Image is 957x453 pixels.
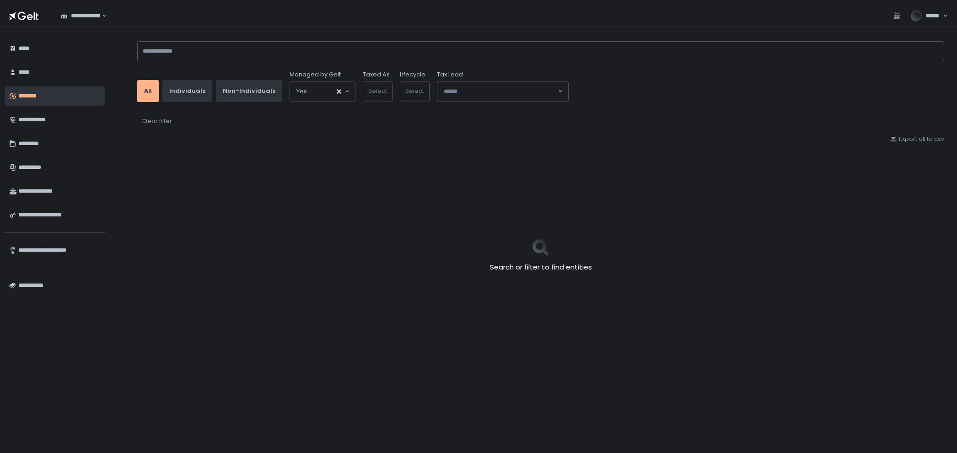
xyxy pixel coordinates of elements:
div: Search for option [290,81,355,102]
button: Non-Individuals [216,80,282,102]
span: Tax Lead [437,70,463,79]
span: Yes [296,87,307,96]
div: Individuals [169,87,205,95]
button: Clear filter [141,117,172,126]
div: Clear filter [141,117,172,125]
button: Clear Selected [337,89,341,94]
div: All [144,87,152,95]
input: Search for option [307,87,336,96]
button: All [137,80,159,102]
span: Select [405,86,424,95]
div: Search for option [55,6,107,26]
span: Select [368,86,387,95]
label: Lifecycle [400,70,425,79]
div: Non-Individuals [223,87,275,95]
div: Search for option [437,81,568,102]
button: Individuals [162,80,212,102]
span: Managed by Gelt [290,70,341,79]
button: Export all to csv [890,135,944,143]
input: Search for option [444,87,557,96]
h2: Search or filter to find entities [490,262,592,273]
label: Taxed As [363,70,390,79]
